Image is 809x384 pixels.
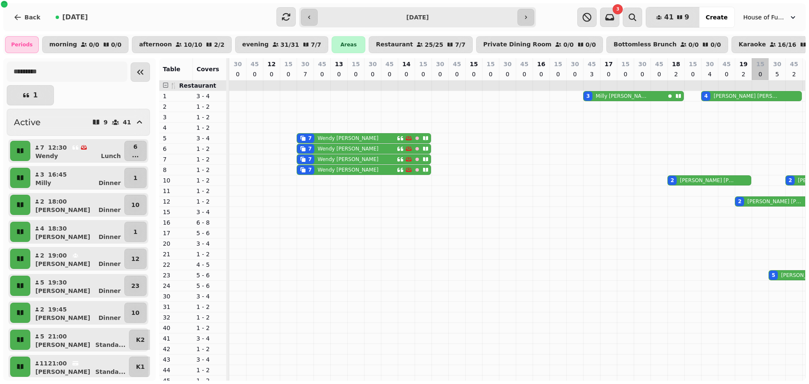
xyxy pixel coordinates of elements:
p: 3 [163,113,190,121]
p: Dinner [99,233,121,241]
p: 0 [453,70,460,78]
p: 13 [335,60,343,68]
p: 23 [163,271,190,279]
p: [PERSON_NAME] [PERSON_NAME] [747,198,802,205]
p: 30 [638,60,646,68]
p: 3 - 4 [196,92,223,100]
p: 0 / 0 [563,42,574,48]
span: House of Fu Manchester [743,13,785,21]
p: Karaoke [739,41,766,48]
p: 1 - 2 [196,313,223,322]
p: 0 / 0 [688,42,699,48]
p: 0 [251,70,258,78]
p: 1 - 2 [196,366,223,374]
button: 419 [646,7,699,27]
p: 19 [739,60,747,68]
p: 5 - 6 [196,282,223,290]
p: 2 [40,305,45,314]
p: 18:00 [48,197,67,206]
p: 2 [40,197,45,206]
p: 12:30 [48,143,67,152]
p: 45 [453,60,461,68]
button: 1 [124,168,147,188]
p: 1 - 2 [196,303,223,311]
p: 2 / 2 [214,42,225,48]
div: 2 [738,198,741,205]
p: [PERSON_NAME] [PERSON_NAME] [714,93,779,99]
p: 0 [234,70,241,78]
p: Wendy [PERSON_NAME] [318,145,378,152]
p: 1 - 2 [196,145,223,153]
p: 1 - 2 [196,166,223,174]
p: Dinner [99,260,121,268]
p: 3 [588,70,595,78]
button: Bottomless Brunch0/00/0 [606,36,728,53]
p: 0 [504,70,511,78]
p: 16:45 [48,170,67,179]
p: 31 [163,303,190,311]
p: 3 - 4 [196,334,223,343]
p: 2 [790,70,797,78]
p: 21:00 [48,359,67,368]
p: [PERSON_NAME] [35,368,90,376]
p: 30 [369,60,377,68]
p: 30 [301,60,309,68]
p: 45 [790,60,798,68]
p: 4 - 5 [196,260,223,269]
p: 21:00 [48,332,67,341]
p: Milly [PERSON_NAME] [596,93,649,99]
p: [PERSON_NAME] [35,260,90,268]
p: 1 - 2 [196,155,223,164]
p: afternoon [139,41,172,48]
p: 4 [40,224,45,233]
p: 41 [163,334,190,343]
p: 0 [437,70,443,78]
p: Dinner [99,314,121,322]
p: 1 - 2 [196,197,223,206]
p: 31 / 31 [281,42,299,48]
p: 45 [723,60,731,68]
button: 12 [124,249,147,269]
button: Private Dining Room0/00/0 [476,36,603,53]
p: 0 [555,70,561,78]
p: [PERSON_NAME] [35,287,90,295]
div: 4 [704,93,707,99]
p: 15 [470,60,478,68]
p: 7 [40,143,45,152]
p: 2 [163,102,190,111]
p: 15 [487,60,495,68]
p: 17 [605,60,613,68]
p: 0 [538,70,544,78]
p: 7 / 7 [311,42,321,48]
p: 10 [131,309,139,317]
span: Back [24,14,40,20]
p: 20 [163,239,190,248]
p: 17 [163,229,190,237]
button: House of Fu Manchester [738,10,802,25]
p: 11 [163,187,190,195]
p: 0 / 0 [111,42,122,48]
p: 19:30 [48,278,67,287]
p: Bottomless Brunch [613,41,677,48]
p: 0 / 0 [89,42,99,48]
p: 1 - 2 [196,324,223,332]
p: 1 - 2 [196,187,223,195]
p: evening [242,41,269,48]
div: 7 [308,166,311,173]
p: 15 [163,208,190,216]
p: 45 [520,60,528,68]
div: 2 [788,177,792,184]
button: 6... [124,141,147,161]
div: Areas [332,36,365,53]
button: Restaurant25/257/7 [369,36,472,53]
p: 1 [33,92,38,99]
button: 712:30WendyLunch [32,141,123,161]
p: 16 [537,60,545,68]
p: 4 [163,124,190,132]
span: Covers [196,66,219,73]
p: 32 [163,313,190,322]
button: Collapse sidebar [131,62,150,82]
p: 12 [163,197,190,206]
p: Standa ... [95,368,126,376]
button: 23 [124,276,147,296]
